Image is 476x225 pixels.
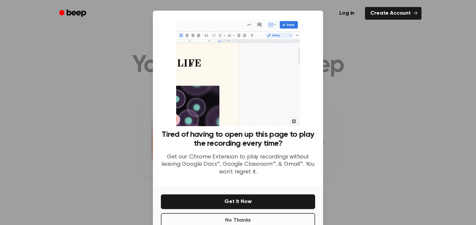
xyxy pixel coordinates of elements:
p: Get our Chrome Extension to play recordings without leaving Google Docs™, Google Classroom™, & Gm... [161,153,315,176]
a: Beep [55,7,92,20]
a: Log in [333,6,361,21]
img: Beep extension in action [176,19,299,126]
h3: Tired of having to open up this page to play the recording every time? [161,130,315,148]
button: Get It Now [161,194,315,209]
a: Create Account [365,7,421,20]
